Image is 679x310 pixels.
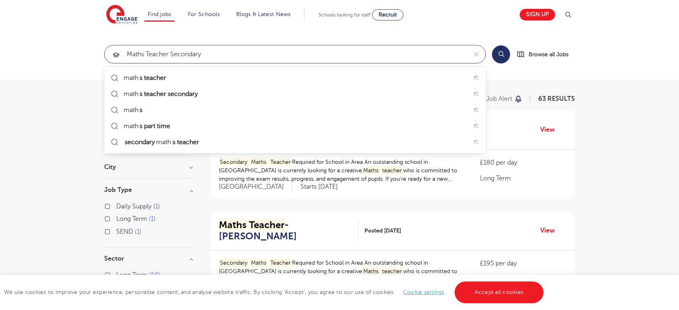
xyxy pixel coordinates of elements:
[219,219,247,230] mark: Maths
[138,89,199,99] mark: s teacher secondary
[153,203,160,210] span: 1
[123,122,171,130] div: math
[471,96,523,102] button: Save job alert
[116,215,147,222] span: Long Term
[364,226,401,235] span: Posted [DATE]
[116,271,147,279] span: Long Term
[403,289,444,295] a: Cookie settings
[107,70,483,150] ul: Submit
[149,215,156,222] span: 1
[372,9,403,20] a: Recruit
[116,228,133,235] span: SEND
[219,219,352,243] h2: - [PERSON_NAME]
[269,259,292,267] mark: Teacher
[516,50,575,59] a: Browse all Jobs
[219,259,249,267] mark: Secondary
[138,105,144,115] mark: s
[104,45,486,63] div: Submit
[269,158,292,166] mark: Teacher
[455,281,544,303] a: Accept all cookies
[138,73,167,83] mark: s teacher
[219,183,292,191] span: [GEOGRAPHIC_DATA]
[138,121,171,131] mark: s part time
[104,164,193,170] h3: City
[381,267,403,275] mark: teacher
[480,173,567,183] p: Long Term
[116,203,121,208] input: Daily Supply 1
[540,225,561,236] a: View
[250,158,268,166] mark: Maths
[470,71,483,84] button: Fill query with "maths teacher"
[381,166,403,175] mark: teacher
[480,259,567,268] p: £195 per day
[104,255,193,262] h3: Sector
[470,136,483,148] button: Fill query with "secondary maths teacher"
[135,228,142,235] span: 1
[467,45,486,63] button: Clear
[123,137,156,147] mark: secondary
[471,96,512,102] p: Save job alert
[250,259,268,267] mark: Maths
[249,219,284,230] mark: Teacher
[236,11,291,17] a: Blogs & Latest News
[123,106,144,114] div: math
[106,5,138,25] img: Engage Education
[148,11,171,17] a: Find jobs
[470,88,483,100] button: Fill query with "maths teacher secondary"
[219,259,464,284] p: Required for School in Area An outstanding school in [GEOGRAPHIC_DATA] is currently looking for a...
[319,12,370,18] span: Schools looking for staff
[171,137,200,147] mark: s teacher
[492,45,510,63] button: Search
[116,228,121,233] input: SEND 1
[529,50,568,59] span: Browse all Jobs
[362,267,380,275] mark: Maths
[104,187,193,193] h3: Job Type
[362,166,380,175] mark: Maths
[470,104,483,116] button: Fill query with "maths"
[538,95,575,102] span: 63 RESULTS
[300,183,338,191] p: Starts [DATE]
[379,12,397,18] span: Recruit
[219,158,464,183] p: Required for School in Area An outstanding school in [GEOGRAPHIC_DATA] is currently looking for a...
[480,158,567,167] p: £180 per day
[470,120,483,132] button: Fill query with "maths part time"
[520,9,555,20] a: Sign up
[123,138,200,146] div: math
[116,271,121,277] input: Long Term 50
[219,219,358,243] a: Maths Teacher- [PERSON_NAME]
[219,158,249,166] mark: Secondary
[149,271,160,279] span: 50
[188,11,220,17] a: For Schools
[105,45,467,63] input: Submit
[116,203,152,210] span: Daily Supply
[123,90,199,98] div: math
[540,124,561,135] a: View
[123,74,167,82] div: math
[116,215,121,220] input: Long Term 1
[4,289,545,295] span: We use cookies to improve your experience, personalise content, and analyse website traffic. By c...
